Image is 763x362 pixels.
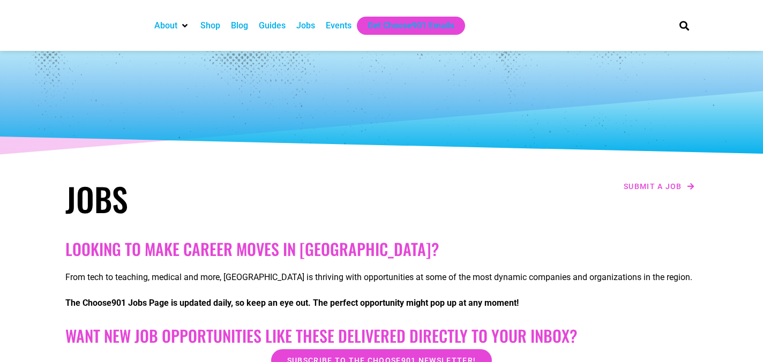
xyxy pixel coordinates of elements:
[154,19,177,32] a: About
[676,17,693,34] div: Search
[65,179,376,218] h1: Jobs
[368,19,454,32] a: Get Choose901 Emails
[65,298,519,308] strong: The Choose901 Jobs Page is updated daily, so keep an eye out. The perfect opportunity might pop u...
[149,17,661,35] nav: Main nav
[259,19,286,32] a: Guides
[65,239,698,259] h2: Looking to make career moves in [GEOGRAPHIC_DATA]?
[65,326,698,345] h2: Want New Job Opportunities like these Delivered Directly to your Inbox?
[65,271,698,284] p: From tech to teaching, medical and more, [GEOGRAPHIC_DATA] is thriving with opportunities at some...
[326,19,351,32] a: Events
[200,19,220,32] a: Shop
[624,183,682,190] span: Submit a job
[231,19,248,32] a: Blog
[149,17,195,35] div: About
[296,19,315,32] a: Jobs
[620,179,698,193] a: Submit a job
